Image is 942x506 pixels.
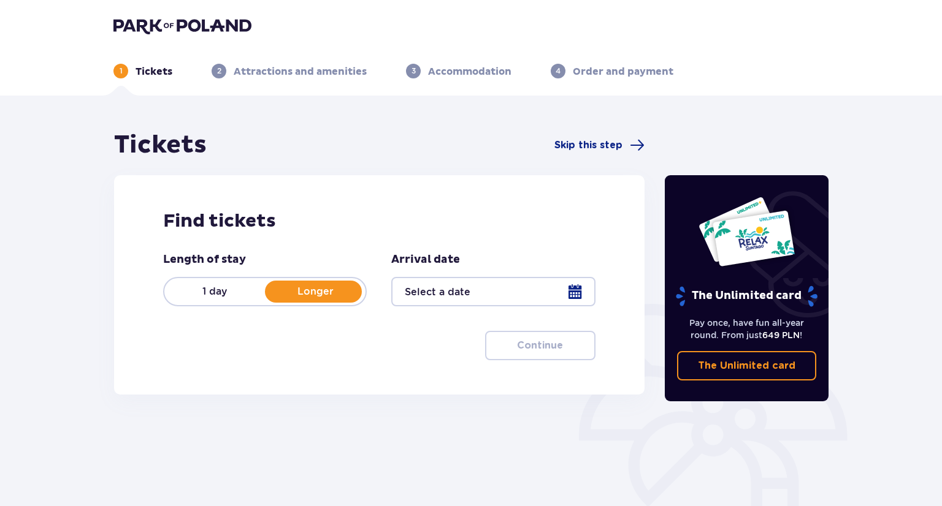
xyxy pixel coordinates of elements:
[391,252,460,267] p: Arrival date
[114,130,207,160] h1: Tickets
[234,65,367,78] p: Attractions and amenities
[428,65,511,78] p: Accommodation
[164,285,265,298] p: 1 day
[163,252,246,267] p: Length of stay
[517,339,563,352] p: Continue
[554,138,645,153] a: Skip this step
[136,65,172,78] p: Tickets
[265,285,366,298] p: Longer
[677,317,817,341] p: Pay once, have fun all-year round. From just !
[217,66,221,77] p: 2
[412,66,416,77] p: 3
[113,17,251,34] img: Park of Poland logo
[163,210,595,233] h2: Find tickets
[698,359,795,372] p: The Unlimited card
[762,330,800,340] span: 649 PLN
[556,66,561,77] p: 4
[120,66,123,77] p: 1
[677,351,817,380] a: The Unlimited card
[485,331,595,360] button: Continue
[675,285,819,307] p: The Unlimited card
[554,138,622,152] span: Skip this step
[573,65,673,78] p: Order and payment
